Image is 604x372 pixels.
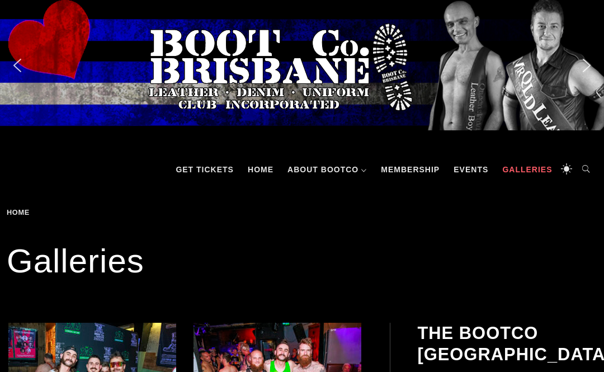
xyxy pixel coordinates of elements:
img: previous arrow [8,56,26,74]
div: Breadcrumbs [7,209,94,216]
a: Home [242,153,279,186]
a: About BootCo [282,153,372,186]
a: Galleries [497,153,558,186]
h2: The BootCo [GEOGRAPHIC_DATA] [417,323,596,364]
h1: Galleries [7,239,597,284]
a: GET TICKETS [170,153,239,186]
a: Membership [375,153,445,186]
img: next arrow [578,56,596,74]
a: Events [448,153,494,186]
a: Home [7,208,34,216]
